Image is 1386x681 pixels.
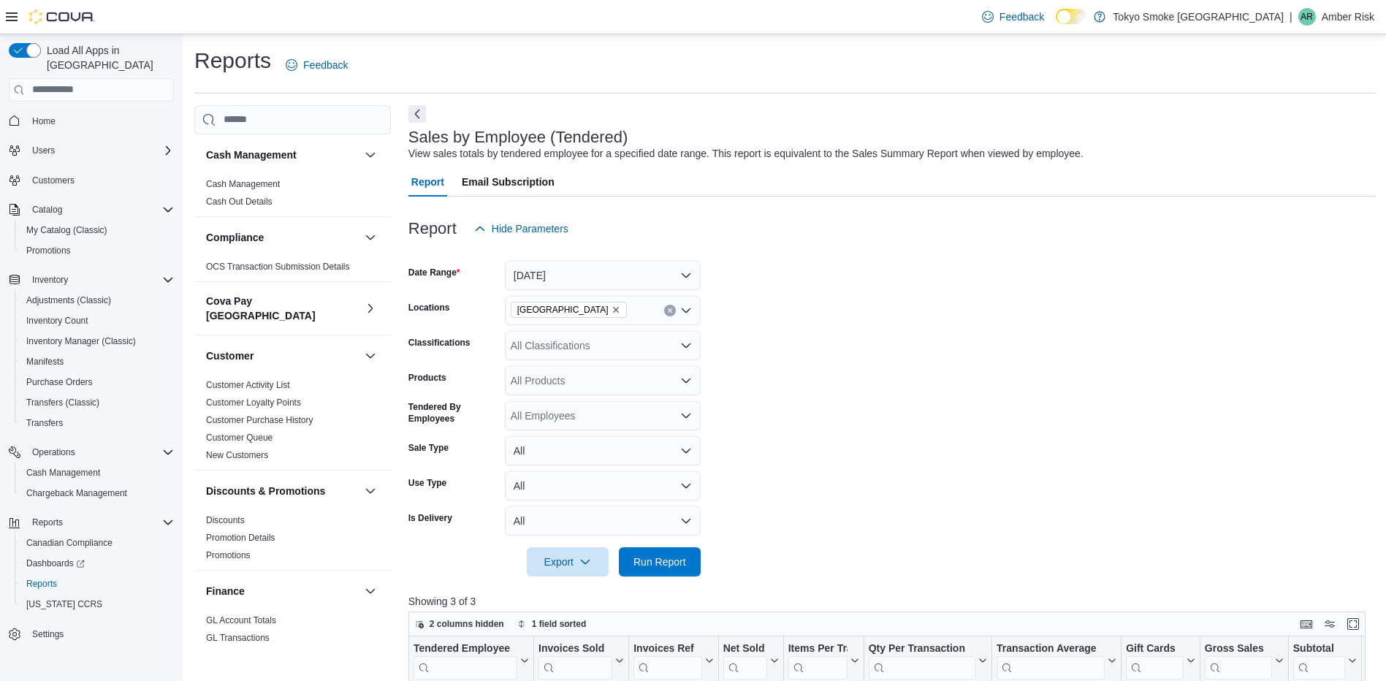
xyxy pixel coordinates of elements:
a: Customer Queue [206,433,273,443]
div: Gross Sales [1205,642,1272,655]
button: Display options [1321,615,1339,633]
button: Cova Pay [GEOGRAPHIC_DATA] [362,300,379,317]
div: Net Sold [723,642,766,655]
button: Transaction Average [997,642,1116,679]
div: Gift Cards [1126,642,1184,655]
a: Customer Purchase History [206,415,313,425]
span: Customer Purchase History [206,414,313,426]
span: Canadian Compliance [26,537,113,549]
button: Hide Parameters [468,214,574,243]
div: Invoices Sold [538,642,612,679]
button: Enter fullscreen [1344,615,1362,633]
a: Customers [26,172,80,189]
span: Hide Parameters [492,221,568,236]
span: Home [26,112,174,130]
a: [US_STATE] CCRS [20,596,108,613]
div: Tendered Employee [414,642,517,679]
div: Items Per Transaction [788,642,847,655]
button: Transfers (Classic) [15,392,180,413]
label: Locations [408,302,450,313]
button: Inventory [3,270,180,290]
span: Customers [32,175,75,186]
label: Classifications [408,337,471,349]
div: Tendered Employee [414,642,517,655]
label: Is Delivery [408,512,452,524]
span: [US_STATE] CCRS [26,598,102,610]
button: Subtotal [1293,642,1357,679]
span: Discounts [206,514,245,526]
div: Invoices Ref [633,642,701,655]
button: Inventory Count [15,311,180,331]
h3: Discounts & Promotions [206,484,325,498]
span: Dark Mode [1056,24,1056,25]
span: Settings [32,628,64,640]
button: Operations [26,444,81,461]
span: Users [32,145,55,156]
span: Promotion Details [206,532,275,544]
button: Next [408,105,426,123]
span: Canadian Compliance [20,534,174,552]
h3: Cash Management [206,148,297,162]
button: Qty Per Transaction [868,642,986,679]
span: OCS Transaction Submission Details [206,261,350,273]
div: Gross Sales [1205,642,1272,679]
button: Reports [26,514,69,531]
button: Canadian Compliance [15,533,180,553]
div: Cash Management [194,175,391,216]
button: Reports [15,574,180,594]
h3: Customer [206,349,254,363]
div: Discounts & Promotions [194,511,391,570]
a: Feedback [280,50,354,80]
span: GL Transactions [206,632,270,644]
button: Catalog [26,201,68,218]
a: Purchase Orders [20,373,99,391]
button: Settings [3,623,180,644]
a: Customer Activity List [206,380,290,390]
span: Operations [32,446,75,458]
button: Cova Pay [GEOGRAPHIC_DATA] [206,294,359,323]
a: Dashboards [20,555,91,572]
a: Transfers (Classic) [20,394,105,411]
span: New Customers [206,449,268,461]
div: Customer [194,376,391,470]
span: Customer Queue [206,432,273,444]
div: Qty Per Transaction [868,642,975,655]
h3: Sales by Employee (Tendered) [408,129,628,146]
span: GL Account Totals [206,615,276,626]
span: Cash Management [26,467,100,479]
span: North Bay Lakeshore [511,302,627,318]
button: Clear input [664,305,676,316]
span: Customers [26,171,174,189]
button: Catalog [3,199,180,220]
button: [DATE] [505,261,701,290]
a: GL Account Totals [206,615,276,625]
div: Gift Card Sales [1126,642,1184,679]
span: Promotions [26,245,71,256]
button: Open list of options [680,340,692,351]
span: Feedback [303,58,348,72]
a: Inventory Count [20,312,94,330]
button: Customer [206,349,359,363]
label: Use Type [408,477,446,489]
span: Settings [26,625,174,643]
button: Home [3,110,180,132]
span: Catalog [26,201,174,218]
button: Cash Management [206,148,359,162]
button: Open list of options [680,410,692,422]
span: Report [411,167,444,197]
div: Subtotal [1293,642,1345,655]
button: Discounts & Promotions [362,482,379,500]
a: Cash Management [20,464,106,482]
button: Compliance [206,230,359,245]
img: Cova [29,9,95,24]
span: 2 columns hidden [430,618,504,630]
button: Items Per Transaction [788,642,858,679]
div: Invoices Ref [633,642,701,679]
span: AR [1301,8,1313,26]
span: Cash Management [206,178,280,190]
div: Finance [194,612,391,653]
span: Inventory Count [26,315,88,327]
button: Promotions [15,240,180,261]
button: Inventory Manager (Classic) [15,331,180,351]
button: Chargeback Management [15,483,180,503]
